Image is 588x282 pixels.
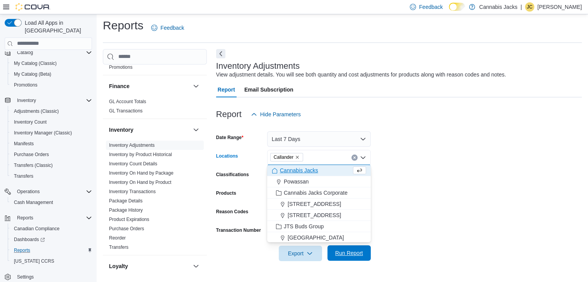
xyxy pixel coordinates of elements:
[14,272,37,282] a: Settings
[11,224,92,233] span: Canadian Compliance
[8,106,95,117] button: Adjustments (Classic)
[8,234,95,245] a: Dashboards
[288,211,341,219] span: [STREET_ADDRESS]
[103,97,207,119] div: Finance
[216,227,261,233] label: Transaction Number
[360,155,366,161] button: Close list of options
[267,199,371,210] button: [STREET_ADDRESS]
[11,107,92,116] span: Adjustments (Classic)
[11,80,92,90] span: Promotions
[109,179,171,185] span: Inventory On Hand by Product
[109,82,130,90] h3: Finance
[2,186,95,197] button: Operations
[216,172,249,178] label: Classifications
[11,257,57,266] a: [US_STATE] CCRS
[109,245,128,250] a: Transfers
[527,2,533,12] span: JC
[109,82,190,90] button: Finance
[419,3,443,11] span: Feedback
[279,246,322,261] button: Export
[14,82,37,88] span: Promotions
[160,24,184,32] span: Feedback
[15,3,50,11] img: Cova
[2,95,95,106] button: Inventory
[109,126,190,134] button: Inventory
[109,262,128,270] h3: Loyalty
[8,80,95,90] button: Promotions
[11,59,60,68] a: My Catalog (Classic)
[109,152,172,157] a: Inventory by Product Historical
[109,170,174,176] span: Inventory On Hand by Package
[14,96,39,105] button: Inventory
[109,99,146,105] span: GL Account Totals
[216,153,238,159] label: Locations
[267,221,371,232] button: JTS Buds Group
[109,262,190,270] button: Loyalty
[11,150,52,159] a: Purchase Orders
[14,96,92,105] span: Inventory
[267,165,371,266] div: Choose from the following options
[267,176,371,187] button: Powassan
[109,161,157,167] span: Inventory Count Details
[270,153,303,161] span: Callander
[267,232,371,243] button: [GEOGRAPHIC_DATA]
[109,217,149,222] a: Product Expirations
[2,212,95,223] button: Reports
[11,70,92,79] span: My Catalog (Beta)
[17,97,36,104] span: Inventory
[267,187,371,199] button: Cannabis Jacks Corporate
[284,189,348,197] span: Cannabis Jacks Corporate
[11,172,92,181] span: Transfers
[8,117,95,127] button: Inventory Count
[11,198,56,207] a: Cash Management
[14,272,92,282] span: Settings
[14,226,60,232] span: Canadian Compliance
[11,235,48,244] a: Dashboards
[8,223,95,234] button: Canadian Compliance
[11,128,92,138] span: Inventory Manager (Classic)
[109,189,156,195] span: Inventory Transactions
[14,130,72,136] span: Inventory Manager (Classic)
[248,107,304,122] button: Hide Parameters
[109,198,143,204] a: Package Details
[17,274,34,280] span: Settings
[109,235,126,241] span: Reorder
[295,155,300,160] button: Remove Callander from selection in this group
[14,199,53,206] span: Cash Management
[11,246,92,255] span: Reports
[109,226,144,231] a: Purchase Orders
[109,207,143,213] span: Package History
[11,161,56,170] a: Transfers (Classic)
[14,213,36,223] button: Reports
[17,189,40,195] span: Operations
[22,19,92,34] span: Load All Apps in [GEOGRAPHIC_DATA]
[525,2,534,12] div: Jackie Crawford
[351,155,358,161] button: Clear input
[109,216,149,223] span: Product Expirations
[8,256,95,267] button: [US_STATE] CCRS
[109,207,143,213] a: Package History
[191,125,201,134] button: Inventory
[335,249,363,257] span: Run Report
[109,235,126,241] a: Reorder
[218,82,235,97] span: Report
[14,151,49,158] span: Purchase Orders
[148,20,187,36] a: Feedback
[11,80,41,90] a: Promotions
[14,60,57,66] span: My Catalog (Classic)
[11,117,92,127] span: Inventory Count
[109,65,133,70] a: Promotions
[288,200,341,208] span: [STREET_ADDRESS]
[11,224,63,233] a: Canadian Compliance
[520,2,522,12] p: |
[284,223,324,230] span: JTS Buds Group
[216,209,248,215] label: Reason Codes
[17,49,33,56] span: Catalog
[8,58,95,69] button: My Catalog (Classic)
[274,153,293,161] span: Callander
[260,110,301,118] span: Hide Parameters
[8,69,95,80] button: My Catalog (Beta)
[216,110,242,119] h3: Report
